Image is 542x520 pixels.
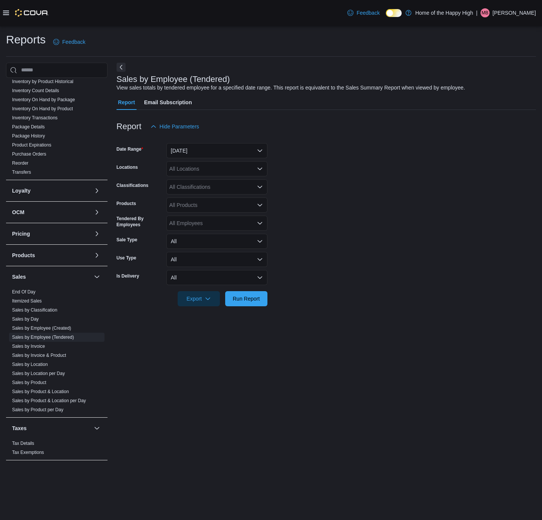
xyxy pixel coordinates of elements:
[12,335,74,340] a: Sales by Employee (Tendered)
[344,5,382,20] a: Feedback
[117,75,230,84] h3: Sales by Employee (Tendered)
[12,398,86,403] a: Sales by Product & Location per Day
[12,160,28,166] a: Reorder
[12,208,91,216] button: OCM
[178,291,220,306] button: Export
[182,291,215,306] span: Export
[117,201,136,207] label: Products
[117,273,139,279] label: Is Delivery
[12,289,35,295] a: End Of Day
[12,170,31,175] a: Transfers
[257,220,263,226] button: Open list of options
[12,252,91,259] button: Products
[117,84,465,92] div: View sales totals by tendered employee for a specified date range. This report is equivalent to t...
[12,208,25,216] h3: OCM
[12,79,74,85] span: Inventory by Product Historical
[12,353,66,358] a: Sales by Invoice & Product
[92,208,101,217] button: OCM
[12,407,63,413] span: Sales by Product per Day
[117,122,141,131] h3: Report
[12,307,57,313] a: Sales by Classification
[12,273,26,281] h3: Sales
[356,9,379,17] span: Feedback
[6,68,107,180] div: Inventory
[117,237,137,243] label: Sale Type
[12,289,35,295] span: End Of Day
[92,229,101,238] button: Pricing
[12,424,27,432] h3: Taxes
[12,398,86,404] span: Sales by Product & Location per Day
[117,182,149,188] label: Classifications
[257,202,263,208] button: Open list of options
[12,362,48,367] a: Sales by Location
[386,9,402,17] input: Dark Mode
[12,230,30,238] h3: Pricing
[493,8,536,17] p: [PERSON_NAME]
[12,273,91,281] button: Sales
[166,234,267,249] button: All
[117,255,136,261] label: Use Type
[12,344,45,349] a: Sales by Invoice
[15,9,49,17] img: Cova
[12,124,45,130] span: Package Details
[12,316,39,322] a: Sales by Day
[166,270,267,285] button: All
[481,8,490,17] div: Mike Beissel
[117,146,143,152] label: Date Range
[166,252,267,267] button: All
[12,97,75,102] a: Inventory On Hand by Package
[12,79,74,84] a: Inventory by Product Historical
[12,115,58,121] span: Inventory Transactions
[476,8,478,17] p: |
[147,119,202,134] button: Hide Parameters
[12,389,69,395] span: Sales by Product & Location
[92,424,101,433] button: Taxes
[12,380,46,386] span: Sales by Product
[12,151,46,157] a: Purchase Orders
[12,450,44,455] a: Tax Exemptions
[6,32,46,47] h1: Reports
[12,371,65,376] a: Sales by Location per Day
[12,142,51,148] a: Product Expirations
[12,326,71,331] a: Sales by Employee (Created)
[12,133,45,139] span: Package History
[12,316,39,322] span: Sales by Day
[12,106,73,112] span: Inventory On Hand by Product
[233,295,260,302] span: Run Report
[118,95,135,110] span: Report
[117,164,138,170] label: Locations
[62,38,85,46] span: Feedback
[92,186,101,195] button: Loyalty
[12,252,35,259] h3: Products
[6,439,107,460] div: Taxes
[225,291,267,306] button: Run Report
[50,34,88,49] a: Feedback
[12,133,45,139] a: Package History
[482,8,488,17] span: MB
[92,251,101,260] button: Products
[12,124,45,130] a: Package Details
[166,143,267,158] button: [DATE]
[12,88,59,94] span: Inventory Count Details
[12,298,42,304] span: Itemized Sales
[160,123,199,130] span: Hide Parameters
[12,407,63,412] a: Sales by Product per Day
[12,441,34,446] a: Tax Details
[257,184,263,190] button: Open list of options
[12,424,91,432] button: Taxes
[12,307,57,313] span: Sales by Classification
[12,187,91,194] button: Loyalty
[12,88,59,93] a: Inventory Count Details
[144,95,192,110] span: Email Subscription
